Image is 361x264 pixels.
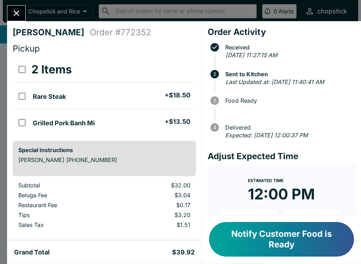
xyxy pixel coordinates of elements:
span: Food Ready [222,97,355,104]
h4: [PERSON_NAME] [13,27,90,38]
span: Sent to Kitchen [222,71,355,77]
h5: + $18.50 [165,91,190,100]
span: Received [222,44,355,50]
p: $3.20 [121,211,190,218]
span: Estimated Time [248,178,283,183]
h4: Order Activity [208,27,355,37]
p: [PERSON_NAME] [PHONE_NUMBER] [18,156,190,163]
button: + 20 [283,209,344,227]
h4: Order # 772352 [90,27,151,38]
p: $32.00 [121,182,190,189]
text: 3 [213,98,216,103]
h5: Grand Total [14,248,50,257]
h5: + $13.50 [165,118,190,126]
p: $0.17 [121,202,190,209]
button: + 10 [219,209,280,227]
p: $1.51 [121,221,190,228]
h5: Grilled Pork Banh Mi [33,119,95,127]
p: Sales Tax [18,221,110,228]
h5: Rare Steak [33,92,66,101]
button: Notify Customer Food is Ready [209,222,354,257]
text: 4 [213,125,216,130]
table: orders table [13,57,196,135]
p: $3.04 [121,192,190,199]
h4: Adjust Expected Time [208,151,355,162]
p: Restaurant Fee [18,202,110,209]
span: Pickup [13,43,40,54]
em: [DATE] 11:27:15 AM [226,52,277,59]
h3: 2 Items [31,62,72,77]
p: Tips [18,211,110,218]
time: 12:00 PM [248,185,315,203]
span: Delivered [222,124,355,131]
em: Expected: [DATE] 12:00:37 PM [225,132,308,139]
text: 2 [213,71,216,77]
h6: Special Instructions [18,146,190,154]
table: orders table [13,182,196,231]
p: Beluga Fee [18,192,110,199]
h5: $39.92 [172,248,195,257]
button: Close [7,6,25,21]
em: Last Updated at: [DATE] 11:40:41 AM [226,78,324,85]
p: Subtotal [18,182,110,189]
